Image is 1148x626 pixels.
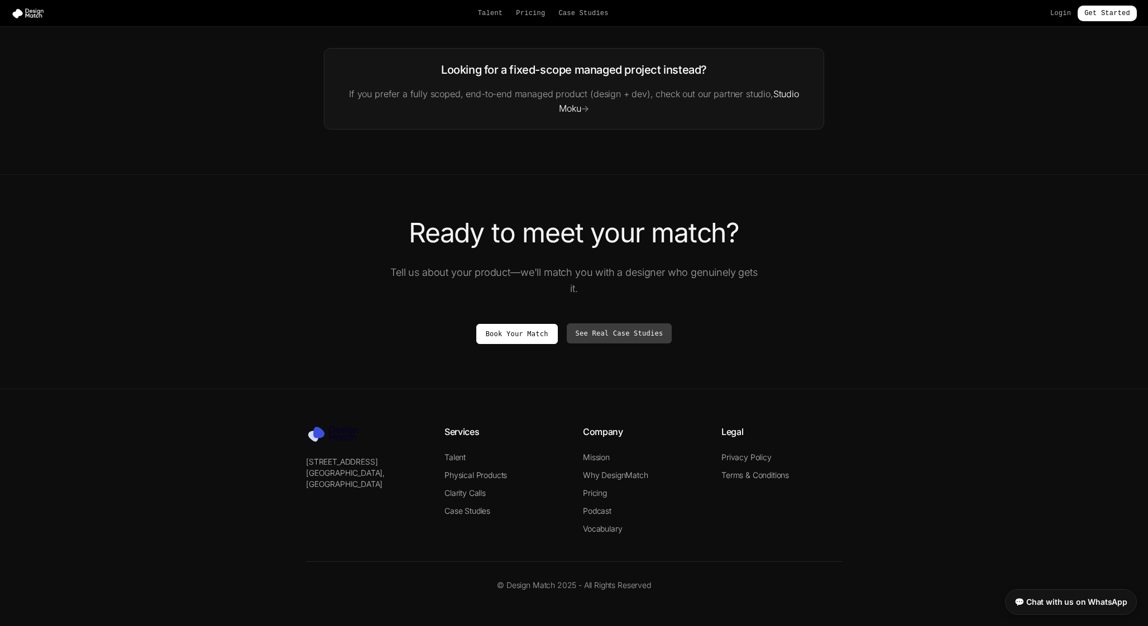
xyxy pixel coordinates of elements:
a: Why DesignMatch [583,470,648,480]
a: Pricing [516,9,545,18]
a: Privacy Policy [721,452,772,462]
a: Get Started [1078,6,1137,21]
a: Podcast [583,506,611,515]
p: © Design Match 2025 - All Rights Reserved [306,580,842,591]
a: Pricing [583,488,607,498]
a: Clarity Calls [444,488,486,498]
p: [GEOGRAPHIC_DATA], [GEOGRAPHIC_DATA] [306,467,427,490]
a: Talent [444,452,466,462]
a: Physical Products [444,470,507,480]
a: 💬 Chat with us on WhatsApp [1005,589,1137,615]
h4: Legal [721,425,842,438]
a: Vocabulary [583,524,622,533]
a: Studio Moku [559,88,798,114]
a: Login [1050,9,1071,18]
a: See Real Case Studies [567,323,672,343]
p: [STREET_ADDRESS] [306,456,427,467]
a: Case Studies [444,506,490,515]
a: Talent [478,9,503,18]
a: Case Studies [558,9,608,18]
p: If you prefer a fully scoped, end-to-end managed product (design + dev), check out our partner st... [338,87,810,116]
h2: Ready to meet your match? [261,219,887,246]
a: Book Your Match [476,324,558,344]
h4: Services [444,425,565,438]
h3: Looking for a fixed-scope managed project instead? [338,62,810,78]
a: Mission [583,452,610,462]
img: Design Match [306,425,367,443]
a: Terms & Conditions [721,470,789,480]
img: Design Match [11,8,49,19]
h4: Company [583,425,704,438]
p: Tell us about your product—we'll match you with a designer who genuinely gets it. [386,264,762,297]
